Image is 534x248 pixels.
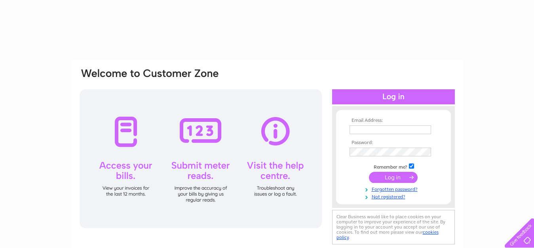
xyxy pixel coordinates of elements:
[348,140,439,146] th: Password:
[332,210,455,244] div: Clear Business would like to place cookies on your computer to improve your experience of the sit...
[350,185,439,192] a: Forgotten password?
[348,118,439,123] th: Email Address:
[350,192,439,200] a: Not registered?
[348,162,439,170] td: Remember me?
[336,229,439,240] a: cookies policy
[369,172,418,183] input: Submit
